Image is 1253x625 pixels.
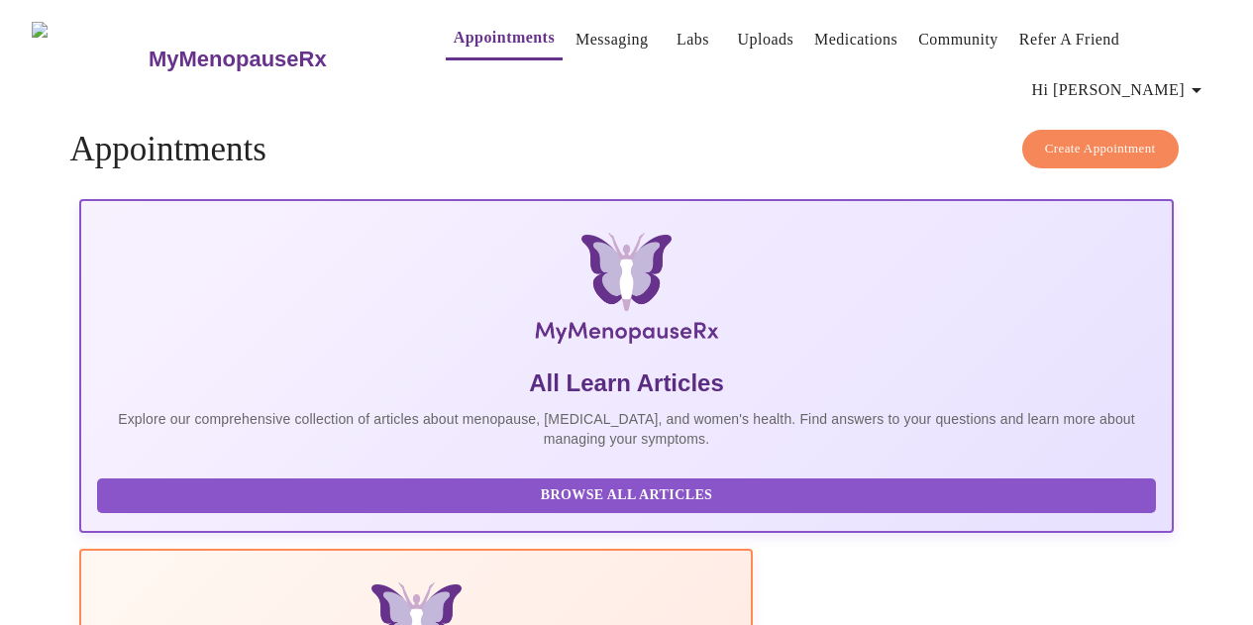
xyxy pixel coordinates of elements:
[446,18,563,60] button: Appointments
[814,26,897,53] a: Medications
[97,367,1155,399] h5: All Learn Articles
[261,233,991,352] img: MyMenopauseRx Logo
[738,26,794,53] a: Uploads
[568,20,656,59] button: Messaging
[97,485,1160,502] a: Browse All Articles
[1045,138,1156,160] span: Create Appointment
[1032,76,1208,104] span: Hi [PERSON_NAME]
[1011,20,1128,59] button: Refer a Friend
[1024,70,1216,110] button: Hi [PERSON_NAME]
[97,409,1155,449] p: Explore our comprehensive collection of articles about menopause, [MEDICAL_DATA], and women's hea...
[662,20,725,59] button: Labs
[149,47,327,72] h3: MyMenopauseRx
[730,20,802,59] button: Uploads
[910,20,1006,59] button: Community
[117,483,1135,508] span: Browse All Articles
[97,478,1155,513] button: Browse All Articles
[1022,130,1179,168] button: Create Appointment
[677,26,709,53] a: Labs
[146,25,405,94] a: MyMenopauseRx
[32,22,146,96] img: MyMenopauseRx Logo
[454,24,555,52] a: Appointments
[806,20,905,59] button: Medications
[575,26,648,53] a: Messaging
[1019,26,1120,53] a: Refer a Friend
[69,130,1183,169] h4: Appointments
[918,26,998,53] a: Community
